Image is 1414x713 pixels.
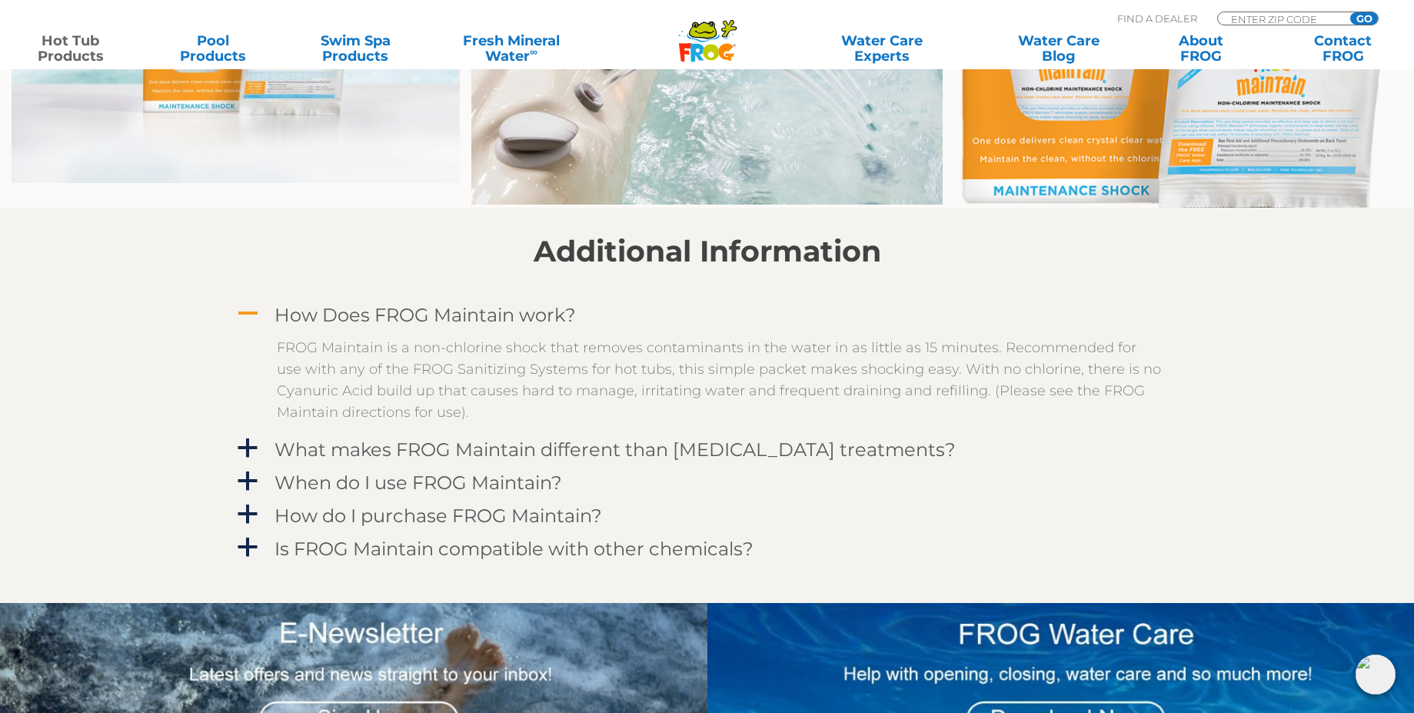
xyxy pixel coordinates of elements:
span: a [236,503,259,526]
a: AboutFROG [1146,33,1256,64]
a: A How Does FROG Maintain work? [235,301,1180,329]
a: a Is FROG Maintain compatible with other chemicals? [235,535,1180,563]
sup: ∞ [530,45,537,58]
h2: Additional Information [235,235,1180,268]
img: openIcon [1356,655,1396,695]
input: Zip Code Form [1229,12,1333,25]
h4: When do I use FROG Maintain? [274,472,562,493]
a: a What makes FROG Maintain different than [MEDICAL_DATA] treatments? [235,435,1180,464]
a: a How do I purchase FROG Maintain? [235,501,1180,530]
a: Hot TubProducts [15,33,126,64]
p: FROG Maintain is a non-chlorine shock that removes contaminants in the water in as little as 15 m... [277,337,1161,423]
h4: How do I purchase FROG Maintain? [274,505,602,526]
a: ContactFROG [1288,33,1399,64]
input: GO [1350,12,1378,25]
a: PoolProducts [158,33,268,64]
a: Water CareBlog [1003,33,1114,64]
a: Water CareExperts [792,33,972,64]
a: Swim SpaProducts [300,33,411,64]
h4: What makes FROG Maintain different than [MEDICAL_DATA] treatments? [274,439,956,460]
h4: Is FROG Maintain compatible with other chemicals? [274,538,754,559]
span: A [236,302,259,325]
a: Fresh MineralWater∞ [442,33,581,64]
span: a [236,437,259,460]
p: Find A Dealer [1117,12,1197,25]
a: a When do I use FROG Maintain? [235,468,1180,497]
span: a [236,536,259,559]
span: a [236,470,259,493]
h4: How Does FROG Maintain work? [274,305,576,325]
